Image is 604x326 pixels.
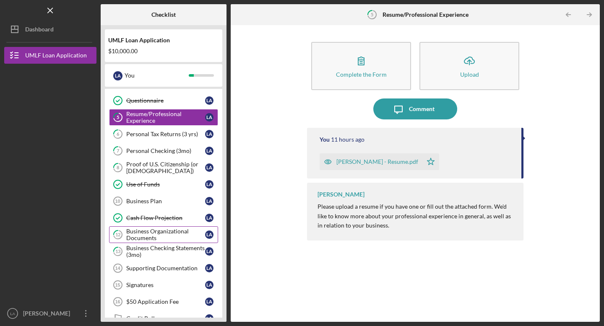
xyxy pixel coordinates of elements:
[318,202,515,230] p: Please upload a resume if you have one or fill out the attached form. We'd like to know more abou...
[109,243,218,260] a: 13Business Checking Statements (3mo)LA
[126,215,205,221] div: Cash Flow Projection
[205,298,213,306] div: L A
[126,298,205,305] div: $50 Application Fee
[126,181,205,188] div: Use of Funds
[205,113,213,122] div: L A
[115,266,120,271] tspan: 14
[108,48,219,54] div: $10,000.00
[115,199,120,204] tspan: 10
[205,96,213,105] div: L A
[126,161,205,174] div: Proof of U.S. Citizenship (or [DEMOGRAPHIC_DATA])
[126,97,205,104] div: Questionnaire
[109,277,218,293] a: 15SignaturesLA
[205,230,213,239] div: L A
[117,115,119,120] tspan: 5
[205,163,213,172] div: L A
[115,232,120,238] tspan: 12
[460,71,479,78] div: Upload
[126,245,205,258] div: Business Checking Statements (3mo)
[205,180,213,189] div: L A
[336,158,418,165] div: [PERSON_NAME] - Resume.pdf
[126,131,205,137] div: Personal Tax Returns (3 yrs)
[109,226,218,243] a: 12Business Organizational DocumentsLA
[151,11,176,18] b: Checklist
[205,130,213,138] div: L A
[109,92,218,109] a: QuestionnaireLA
[205,147,213,155] div: L A
[108,37,219,44] div: UMLF Loan Application
[205,197,213,205] div: L A
[371,12,373,17] tspan: 5
[10,311,15,316] text: LA
[373,98,457,119] button: Comment
[115,299,120,304] tspan: 16
[109,159,218,176] a: 8Proof of U.S. Citizenship (or [DEMOGRAPHIC_DATA])LA
[109,142,218,159] a: 7Personal Checking (3mo)LA
[113,71,122,80] div: L A
[109,126,218,142] a: 6Personal Tax Returns (3 yrs)LA
[109,210,218,226] a: Cash Flow ProjectionLA
[126,147,205,154] div: Personal Checking (3mo)
[109,109,218,126] a: 5Resume/Professional ExperienceLA
[4,305,96,322] button: LA[PERSON_NAME]
[331,136,364,143] time: 2025-10-09 05:19
[4,47,96,64] button: UMLF Loan Application
[205,247,213,256] div: L A
[126,228,205,241] div: Business Organizational Documents
[126,282,205,288] div: Signatures
[126,198,205,204] div: Business Plan
[383,11,469,18] b: Resume/Professional Experience
[320,136,330,143] div: You
[126,111,205,124] div: Resume/Professional Experience
[419,42,519,90] button: Upload
[205,264,213,272] div: L A
[336,71,387,78] div: Complete the Form
[109,293,218,310] a: 16$50 Application FeeLA
[25,47,87,66] div: UMLF Loan Application
[117,132,120,137] tspan: 6
[205,281,213,289] div: L A
[320,153,439,170] button: [PERSON_NAME] - Resume.pdf
[109,260,218,277] a: 14Supporting DocumentationLA
[205,314,213,323] div: L A
[126,315,205,322] div: Credit Pull
[109,193,218,210] a: 10Business PlanLA
[117,165,119,171] tspan: 8
[115,282,120,287] tspan: 15
[205,214,213,222] div: L A
[21,305,75,324] div: [PERSON_NAME]
[115,249,120,254] tspan: 13
[4,21,96,38] button: Dashboard
[311,42,411,90] button: Complete the Form
[25,21,54,40] div: Dashboard
[109,176,218,193] a: Use of FundsLA
[126,265,205,272] div: Supporting Documentation
[409,98,435,119] div: Comment
[117,148,120,154] tspan: 7
[125,68,189,83] div: You
[318,191,364,198] div: [PERSON_NAME]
